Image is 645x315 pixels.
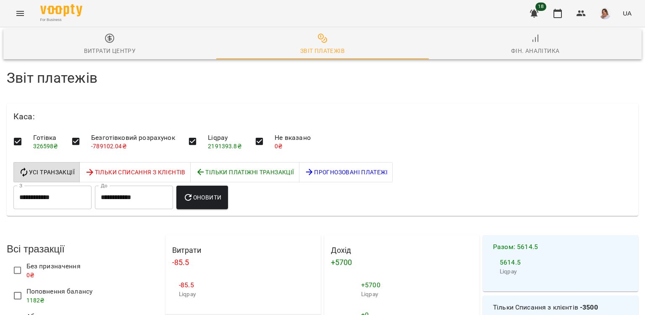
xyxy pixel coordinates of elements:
span: -789102.04 ₴ [91,143,127,150]
span: Безготівковий розрахунок [91,133,175,143]
h6: Каса : [13,110,632,123]
button: Прогнозовані платежі [299,162,393,182]
h4: Дохід [331,246,473,255]
button: Усі Транзакції [13,162,80,182]
h4: Разом : 5614.5 [493,242,628,252]
span: 0 ₴ [26,272,34,278]
span: Тільки Списання з клієнтів [85,167,186,177]
span: 5614.5 [500,258,521,266]
button: Тільки Списання з клієнтів [79,162,191,182]
span: + 5700 [361,281,380,289]
span: Поповнення балансу [26,286,93,297]
span: 326598 ₴ [33,143,58,150]
span: -85.5 [179,281,194,289]
button: UA [619,5,635,21]
span: Liqpay [208,133,241,143]
span: For Business [40,17,82,23]
span: Оновити [183,192,221,202]
span: Усі Транзакції [19,167,75,177]
h3: Всі тразакції [7,244,162,255]
img: Voopty Logo [40,4,82,16]
p: Liqpay [361,290,466,299]
div: Витрати центру [84,46,136,56]
span: 18 [535,3,546,11]
p: Liqpay [500,268,621,276]
button: Menu [10,3,30,24]
span: Готівка [33,133,58,143]
span: 1182 ₴ [26,297,45,304]
h4: -85.5 [172,258,314,267]
span: 0 ₴ [275,143,283,150]
h4: Витрати [172,246,314,255]
button: Оновити [176,186,228,209]
span: Не вказано [275,133,310,143]
span: Без призначення [26,261,81,271]
div: Звіт платежів [300,46,345,56]
span: UA [623,9,632,18]
button: Тільки платіжні Транзакції [190,162,299,182]
span: Тільки платіжні Транзакції [196,167,294,177]
span: 2191393.8 ₴ [208,143,241,150]
h4: Звіт платежів [7,69,638,87]
h4: + 5700 [331,258,473,267]
div: Фін. Аналітика [511,46,560,56]
h4: Тільки Списання з клієнтів [493,302,628,312]
img: d332a1c3318355be326c790ed3ba89f4.jpg [599,8,611,19]
b: -3500 [580,303,598,311]
span: Прогнозовані платежі [304,167,388,177]
p: Liqpay [179,290,307,299]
